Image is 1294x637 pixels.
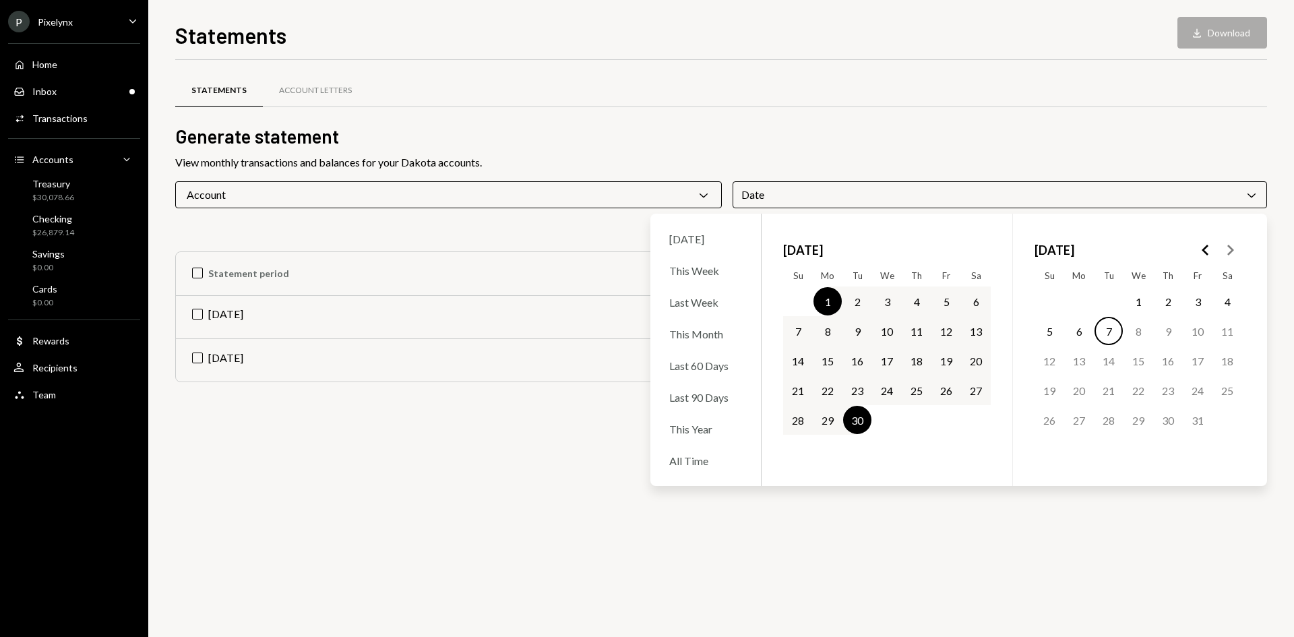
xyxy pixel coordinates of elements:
button: Wednesday, October 1st, 2025 [1124,287,1152,315]
button: Today, Tuesday, October 7th, 2025 [1095,317,1123,345]
button: Thursday, October 9th, 2025 [1154,317,1182,345]
button: Friday, September 26th, 2025, selected [932,376,960,404]
div: Checking [32,213,74,224]
div: Account Letters [279,85,352,96]
div: P [8,11,30,32]
div: Rewards [32,335,69,346]
button: Monday, September 15th, 2025, selected [813,346,842,375]
button: Thursday, October 2nd, 2025 [1154,287,1182,315]
th: Wednesday [872,265,902,286]
button: Tuesday, September 23rd, 2025, selected [843,376,871,404]
button: Sunday, October 26th, 2025 [1035,406,1064,434]
button: Sunday, September 7th, 2025, selected [784,317,812,345]
button: Saturday, September 20th, 2025, selected [962,346,990,375]
button: Go to the Previous Month [1194,238,1218,262]
span: [DATE] [1035,235,1074,265]
button: Tuesday, October 21st, 2025 [1095,376,1123,404]
th: Friday [1183,265,1212,286]
a: Home [8,52,140,76]
a: Account Letters [263,73,368,108]
button: Monday, September 29th, 2025, selected [813,406,842,434]
div: $0.00 [32,297,57,309]
button: Friday, October 17th, 2025 [1183,346,1212,375]
th: Saturday [1212,265,1242,286]
span: [DATE] [783,235,823,265]
th: Sunday [783,265,813,286]
button: Friday, September 19th, 2025, selected [932,346,960,375]
th: Saturday [961,265,991,286]
div: All Time [661,446,750,475]
button: Saturday, September 13th, 2025, selected [962,317,990,345]
button: Thursday, September 18th, 2025, selected [902,346,931,375]
th: Wednesday [1123,265,1153,286]
button: Sunday, September 28th, 2025, selected [784,406,812,434]
button: Saturday, October 11th, 2025 [1213,317,1241,345]
div: Recipients [32,362,78,373]
a: Recipients [8,355,140,380]
button: Wednesday, October 8th, 2025 [1124,317,1152,345]
button: Saturday, October 4th, 2025 [1213,287,1241,315]
a: Checking$26,879.14 [8,209,140,241]
a: Savings$0.00 [8,244,140,276]
div: Last Week [661,288,750,317]
a: Team [8,382,140,406]
button: Friday, October 31st, 2025 [1183,406,1212,434]
button: Wednesday, September 3rd, 2025, selected [873,287,901,315]
button: Tuesday, October 28th, 2025 [1095,406,1123,434]
div: Last 90 Days [661,383,750,412]
button: Wednesday, October 15th, 2025 [1124,346,1152,375]
div: $26,879.14 [32,227,74,239]
div: View monthly transactions and balances for your Dakota accounts. [175,154,1267,171]
button: Friday, September 5th, 2025, selected [932,287,960,315]
button: Wednesday, September 17th, 2025, selected [873,346,901,375]
button: Sunday, October 19th, 2025 [1035,376,1064,404]
div: Last 60 Days [661,351,750,380]
table: October 2025 [1035,265,1242,464]
a: Statements [175,73,263,108]
div: Inbox [32,86,57,97]
div: Savings [32,248,65,260]
div: This Year [661,415,750,444]
button: Friday, October 3rd, 2025 [1183,287,1212,315]
a: Treasury$30,078.66 [8,174,140,206]
a: Transactions [8,106,140,130]
div: $30,078.66 [32,192,74,204]
button: Saturday, September 6th, 2025, selected [962,287,990,315]
button: Wednesday, October 22nd, 2025 [1124,376,1152,404]
button: Wednesday, October 29th, 2025 [1124,406,1152,434]
button: Thursday, October 16th, 2025 [1154,346,1182,375]
button: Monday, October 6th, 2025 [1065,317,1093,345]
th: Thursday [902,265,931,286]
div: Accounts [32,154,73,165]
button: Saturday, October 18th, 2025 [1213,346,1241,375]
button: Tuesday, September 16th, 2025, selected [843,346,871,375]
th: Monday [1064,265,1094,286]
th: Monday [813,265,842,286]
th: Tuesday [842,265,872,286]
h1: Statements [175,22,286,49]
button: Thursday, September 11th, 2025, selected [902,317,931,345]
button: Friday, October 10th, 2025 [1183,317,1212,345]
button: Sunday, October 5th, 2025 [1035,317,1064,345]
div: This Month [661,320,750,348]
div: Home [32,59,57,70]
button: Friday, September 12th, 2025, selected [932,317,960,345]
button: Thursday, September 25th, 2025, selected [902,376,931,404]
th: Tuesday [1094,265,1123,286]
div: Date [733,181,1267,208]
button: Saturday, September 27th, 2025, selected [962,376,990,404]
div: Statements [191,85,247,96]
a: Accounts [8,147,140,171]
button: Sunday, September 14th, 2025, selected [784,346,812,375]
button: Wednesday, September 10th, 2025, selected [873,317,901,345]
button: Monday, September 1st, 2025, selected [813,287,842,315]
button: Monday, September 22nd, 2025, selected [813,376,842,404]
div: $0.00 [32,262,65,274]
button: Friday, October 24th, 2025 [1183,376,1212,404]
div: [DATE] [661,224,750,253]
button: Thursday, October 23rd, 2025 [1154,376,1182,404]
th: Sunday [1035,265,1064,286]
a: Rewards [8,328,140,353]
button: Thursday, September 4th, 2025, selected [902,287,931,315]
a: Cards$0.00 [8,279,140,311]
